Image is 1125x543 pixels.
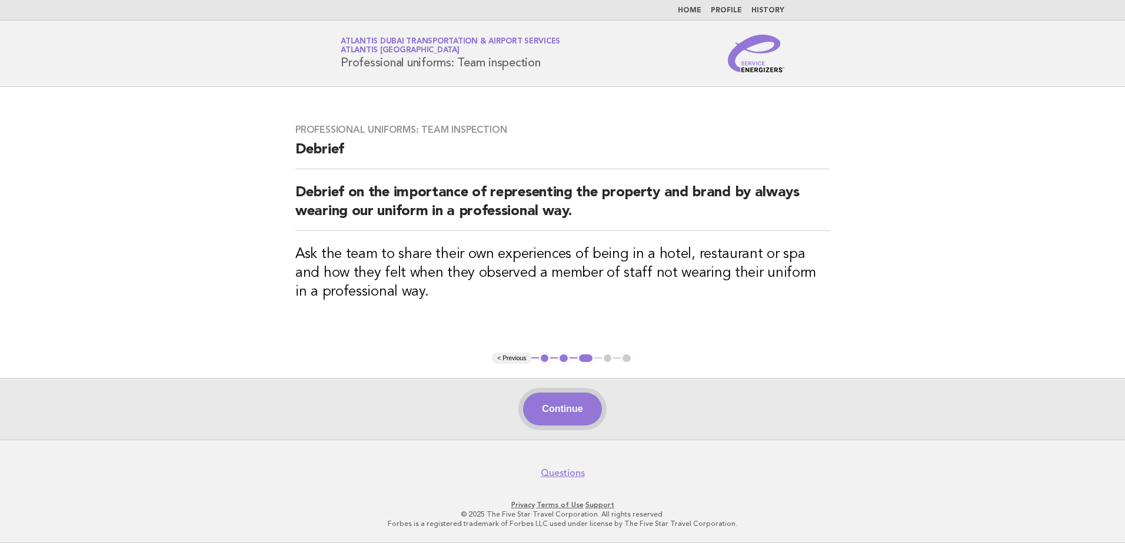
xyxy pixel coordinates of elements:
button: 1 [539,353,551,364]
button: < Previous [492,353,531,364]
a: Atlantis Dubai Transportation & Airport ServicesAtlantis [GEOGRAPHIC_DATA] [341,38,560,54]
button: 3 [577,353,594,364]
p: · · [202,500,923,510]
button: Continue [523,393,601,425]
p: © 2025 The Five Star Travel Corporation. All rights reserved. [202,510,923,519]
h1: Professional uniforms: Team inspection [341,38,560,69]
img: Service Energizers [728,35,784,72]
p: Forbes is a registered trademark of Forbes LLC used under license by The Five Star Travel Corpora... [202,519,923,528]
a: Questions [541,467,585,479]
a: Support [585,501,614,509]
h3: Ask the team to share their own experiences of being in a hotel, restaurant or spa and how they f... [295,245,830,301]
a: History [751,7,784,14]
button: 2 [558,353,570,364]
a: Terms of Use [537,501,584,509]
a: Profile [711,7,742,14]
h2: Debrief on the importance of representing the property and brand by always wearing our uniform in... [295,183,830,231]
h2: Debrief [295,140,830,169]
a: Home [678,7,701,14]
h3: Professional uniforms: Team inspection [295,124,830,136]
span: Atlantis [GEOGRAPHIC_DATA] [341,47,460,55]
a: Privacy [511,501,535,509]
